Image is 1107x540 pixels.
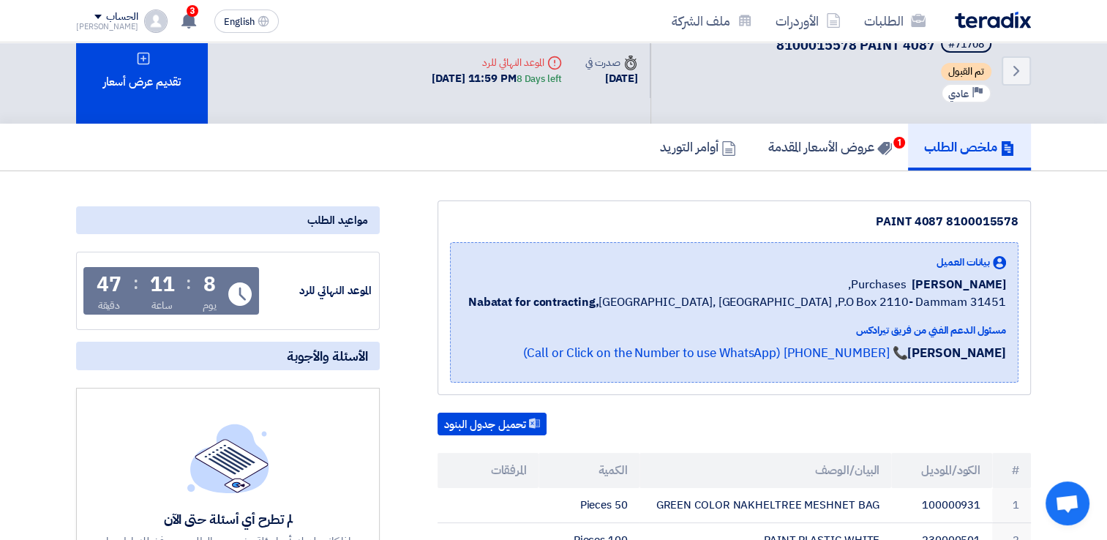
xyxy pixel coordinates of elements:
span: 1 [893,137,905,149]
a: الطلبات [852,4,937,38]
span: [GEOGRAPHIC_DATA], [GEOGRAPHIC_DATA] ,P.O Box 2110- Dammam 31451 [468,293,1006,311]
div: [DATE] [585,70,638,87]
div: صدرت في [585,55,638,70]
div: تقديم عرض أسعار [76,18,208,124]
span: الأسئلة والأجوبة [287,348,368,364]
a: 📞 [PHONE_NUMBER] (Call or Click on the Number to use WhatsApp) [522,344,907,362]
b: Nabatat for contracting, [468,293,599,311]
div: لم تطرح أي أسئلة حتى الآن [104,511,353,528]
div: الموعد النهائي للرد [432,55,561,70]
img: profile_test.png [144,10,168,33]
a: ملخص الطلب [908,124,1031,170]
span: [PERSON_NAME] [912,276,1006,293]
th: المرفقات [438,453,539,488]
div: 11 [150,274,175,295]
div: [DATE] 11:59 PM [432,70,561,87]
img: empty_state_list.svg [187,424,269,492]
a: عروض الأسعار المقدمة1 [752,124,908,170]
div: 8 [203,274,216,295]
span: بيانات العميل [937,255,990,270]
span: 3 [187,5,198,17]
a: ملف الشركة [660,4,764,38]
td: 1 [992,488,1031,522]
div: مسئول الدعم الفني من فريق تيرادكس [468,323,1006,338]
span: English [224,17,255,27]
div: #71708 [948,40,984,50]
a: أوامر التوريد [644,124,752,170]
div: 8100015578 PAINT 4087 [450,213,1018,230]
th: # [992,453,1031,488]
h5: عروض الأسعار المقدمة [768,138,892,155]
div: مواعيد الطلب [76,206,380,234]
h5: أوامر التوريد [660,138,736,155]
span: Purchases, [848,276,906,293]
img: Teradix logo [955,12,1031,29]
span: 8100015578 PAINT 4087 [776,35,935,55]
button: English [214,10,279,33]
div: يوم [203,298,217,313]
strong: [PERSON_NAME] [907,344,1006,362]
td: 50 Pieces [539,488,639,522]
th: الكمية [539,453,639,488]
div: 47 [97,274,121,295]
span: تم القبول [941,63,991,80]
th: البيان/الوصف [639,453,892,488]
h5: ملخص الطلب [924,138,1015,155]
a: الأوردرات [764,4,852,38]
h5: 8100015578 PAINT 4087 [776,35,994,56]
td: 100000931 [891,488,992,522]
div: : [186,270,191,296]
div: الحساب [106,11,138,23]
th: الكود/الموديل [891,453,992,488]
div: : [133,270,138,296]
button: تحميل جدول البنود [438,413,547,436]
div: الموعد النهائي للرد [262,282,372,299]
div: [PERSON_NAME] [76,23,138,31]
span: عادي [948,87,969,101]
div: ساعة [151,298,173,313]
div: Open chat [1046,481,1089,525]
td: GREEN COLOR NAKHELTREE MESHNET BAG [639,488,892,522]
div: 8 Days left [517,72,562,86]
div: دقيقة [98,298,121,313]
